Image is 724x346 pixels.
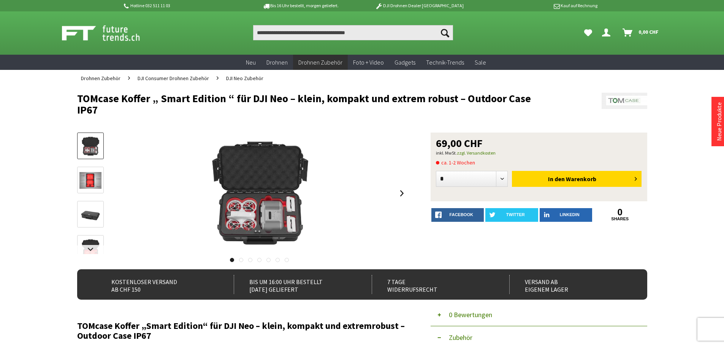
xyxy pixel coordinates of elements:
[134,70,213,87] a: DJI Consumer Drohnen Zubehör
[253,25,453,40] input: Produkt, Marke, Kategorie, EAN, Artikelnummer…
[594,208,646,216] a: 0
[715,102,723,141] a: Neue Produkte
[599,25,616,40] a: Dein Konto
[594,216,646,221] a: shares
[436,158,475,167] span: ca. 1-2 Wochen
[360,1,478,10] p: DJI Drohnen Dealer [GEOGRAPHIC_DATA]
[246,58,256,66] span: Neu
[421,55,469,70] a: Technik-Trends
[457,150,496,156] a: zzgl. Versandkosten
[619,25,662,40] a: Warenkorb
[62,24,157,43] img: Shop Futuretrends - zur Startseite wechseln
[79,135,101,157] img: Vorschau: TOMcase Koffer „ Smart Edition “ für DJI Neo – klein, kompakt und extrem robust – Outdo...
[77,321,408,341] h2: TOMcase Koffer „Smart Edition“ für DJI Neo – klein, kompakt und extremrobust – Outdoor Case IP67
[436,149,642,158] p: inkl. MwSt.
[566,175,596,183] span: Warenkorb
[580,25,596,40] a: Meine Favoriten
[475,58,486,66] span: Sale
[506,212,525,217] span: twitter
[298,58,342,66] span: Drohnen Zubehör
[348,55,389,70] a: Foto + Video
[222,70,267,87] a: DJI Neo Zubehör
[431,208,484,222] a: facebook
[485,208,538,222] a: twitter
[77,70,124,87] a: Drohnen Zubehör
[226,75,263,82] span: DJI Neo Zubehör
[560,212,580,217] span: LinkedIn
[138,75,209,82] span: DJI Consumer Drohnen Zubehör
[394,58,415,66] span: Gadgets
[81,75,120,82] span: Drohnen Zubehör
[602,93,647,109] img: TomCase
[261,55,293,70] a: Drohnen
[548,175,565,183] span: In den
[266,58,288,66] span: Drohnen
[469,55,491,70] a: Sale
[512,171,642,187] button: In den Warenkorb
[509,275,631,294] div: Versand ab eigenem Lager
[426,58,464,66] span: Technik-Trends
[431,303,647,326] button: 0 Bewertungen
[436,138,483,149] span: 69,00 CHF
[234,275,355,294] div: Bis um 16:00 Uhr bestellt [DATE] geliefert
[353,58,384,66] span: Foto + Video
[293,55,348,70] a: Drohnen Zubehör
[389,55,421,70] a: Gadgets
[437,25,453,40] button: Suchen
[199,133,320,254] img: TOMcase Koffer „ Smart Edition “ für DJI Neo – klein, kompakt und extrem robust – Outdoor Case IP67
[77,93,533,115] h1: TOMcase Koffer „ Smart Edition “ für DJI Neo – klein, kompakt und extrem robust – Outdoor Case IP67
[96,275,217,294] div: Kostenloser Versand ab CHF 150
[479,1,597,10] p: Kauf auf Rechnung
[123,1,241,10] p: Hotline 032 511 11 03
[638,26,659,38] span: 0,00 CHF
[372,275,493,294] div: 7 Tage Widerrufsrecht
[450,212,473,217] span: facebook
[241,55,261,70] a: Neu
[540,208,593,222] a: LinkedIn
[241,1,360,10] p: Bis 16 Uhr bestellt, morgen geliefert.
